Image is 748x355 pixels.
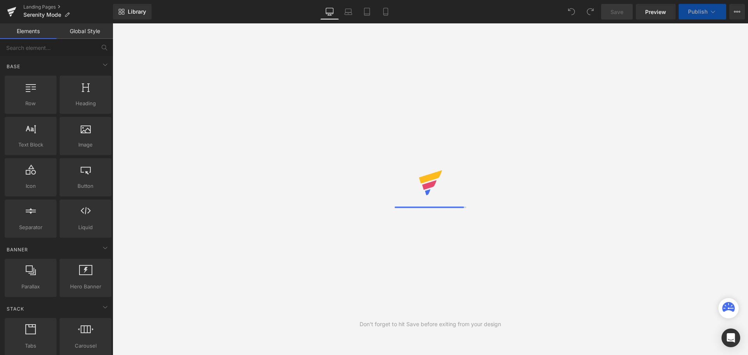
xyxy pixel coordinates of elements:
a: Global Style [56,23,113,39]
div: Don't forget to hit Save before exiting from your design [360,320,501,329]
span: Base [6,63,21,70]
a: Preview [636,4,676,19]
span: Tabs [7,342,54,350]
span: Liquid [62,223,109,231]
span: Button [62,182,109,190]
span: Separator [7,223,54,231]
span: Library [128,8,146,15]
a: Tablet [358,4,376,19]
div: Open Intercom Messenger [722,329,740,347]
a: New Library [113,4,152,19]
button: Undo [564,4,579,19]
span: Publish [688,9,707,15]
a: Desktop [320,4,339,19]
span: Serenity Mode [23,12,61,18]
span: Banner [6,246,29,253]
a: Mobile [376,4,395,19]
span: Preview [645,8,666,16]
span: Icon [7,182,54,190]
button: Publish [679,4,726,19]
span: Save [610,8,623,16]
span: Row [7,99,54,108]
a: Laptop [339,4,358,19]
span: Text Block [7,141,54,149]
button: More [729,4,745,19]
span: Stack [6,305,25,313]
a: Landing Pages [23,4,113,10]
span: Image [62,141,109,149]
span: Carousel [62,342,109,350]
span: Hero Banner [62,283,109,291]
span: Heading [62,99,109,108]
button: Redo [582,4,598,19]
span: Parallax [7,283,54,291]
